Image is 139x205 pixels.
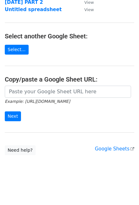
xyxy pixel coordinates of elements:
iframe: Chat Widget [107,175,139,205]
input: Paste your Google Sheet URL here [5,86,131,98]
a: Untitled spreadsheet [5,7,62,12]
small: Example: [URL][DOMAIN_NAME] [5,99,70,104]
h4: Copy/paste a Google Sheet URL: [5,76,134,83]
a: Google Sheets [95,146,134,152]
a: Select... [5,45,29,55]
h4: Select another Google Sheet: [5,32,134,40]
a: Need help? [5,145,36,155]
a: View [78,7,94,12]
input: Next [5,111,21,121]
small: View [84,7,94,12]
